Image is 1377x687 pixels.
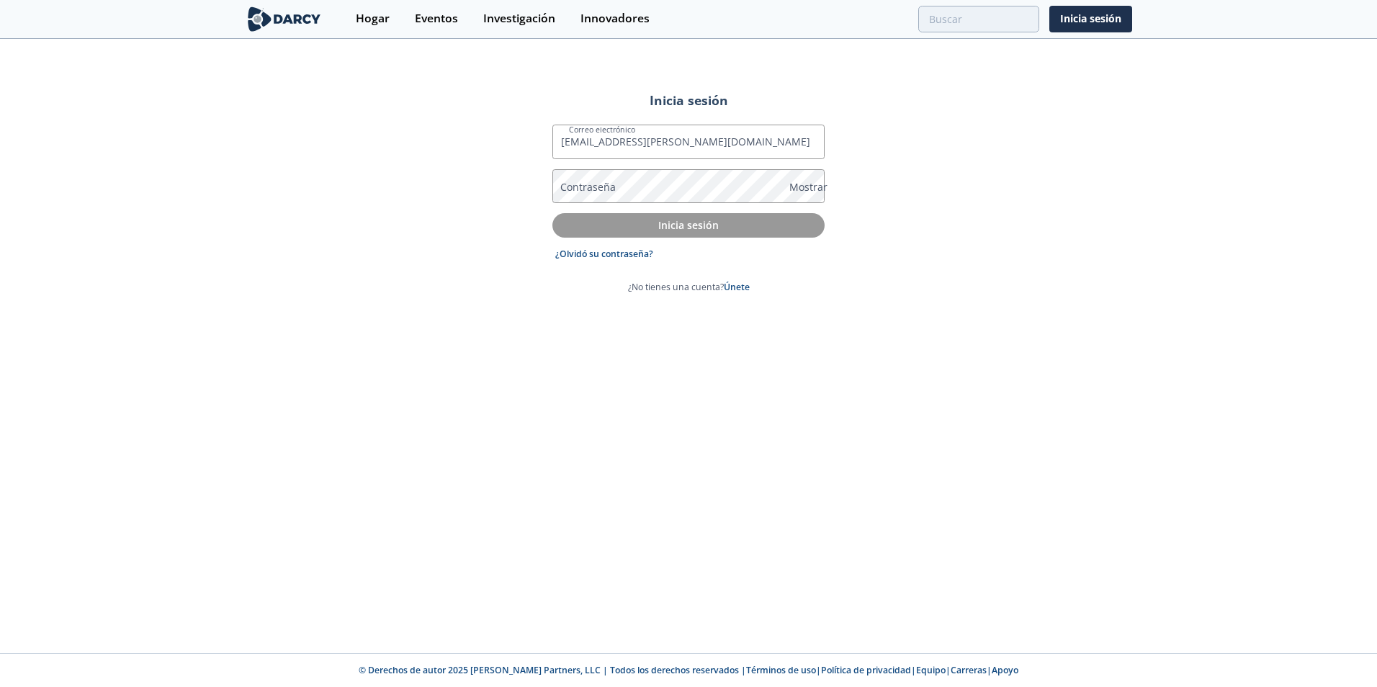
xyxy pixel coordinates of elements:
a: ¿Olvidó su contraseña? [555,248,653,261]
font: © Derechos de autor 2025 [PERSON_NAME] Partners, LLC | Todos los derechos reservados | | | | | [359,664,1018,676]
div: Hogar [356,13,390,24]
img: logo-wide.svg [245,6,323,32]
font: Mostrar [789,180,827,194]
a: Política de privacidad [821,664,911,676]
label: Correo electrónico [568,124,634,135]
h2: Inicia sesión [552,91,825,109]
a: Equipo [916,664,946,676]
div: Eventos [415,13,458,24]
a: Términos de uso [746,664,816,676]
label: Contraseña [560,179,616,194]
button: Inicia sesión [552,213,825,237]
font: ¿No tienes una cuenta? [628,281,750,293]
a: Apoyo [992,664,1018,676]
a: Carreras [951,664,987,676]
a: Inicia sesión [1049,6,1132,32]
input: Advanced Search [918,6,1039,32]
div: Innovadores [580,13,650,24]
a: Únete [724,281,750,293]
div: Investigación [483,13,555,24]
p: Inicia sesión [562,217,815,233]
